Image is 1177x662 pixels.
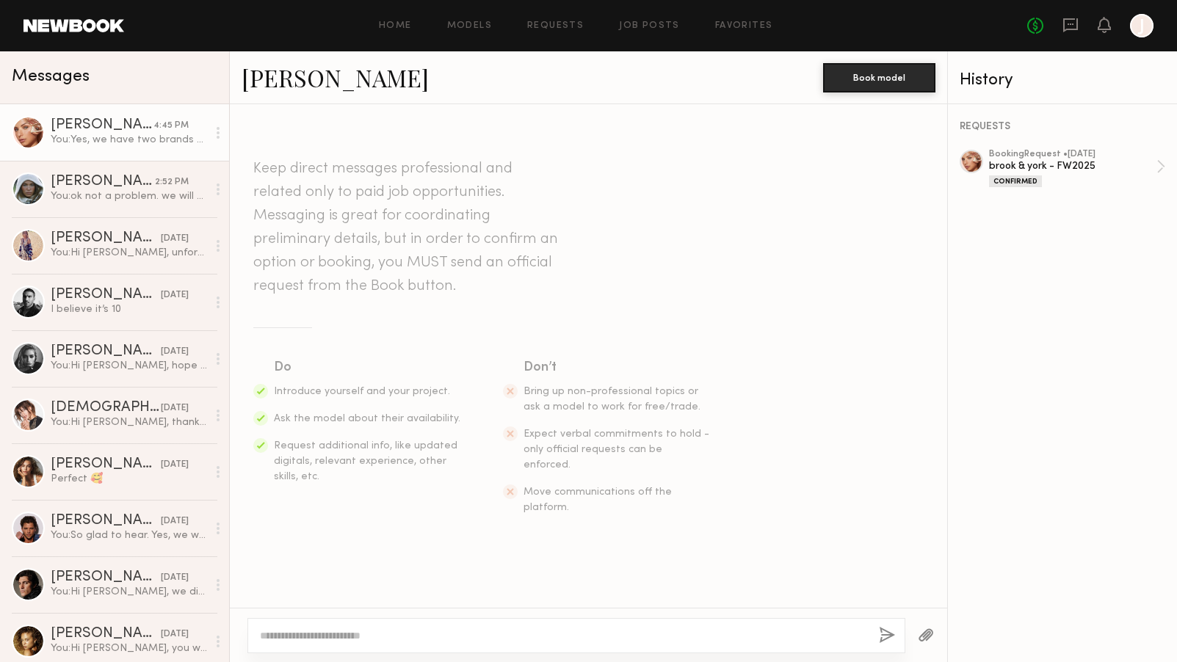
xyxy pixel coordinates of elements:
[161,288,189,302] div: [DATE]
[51,457,161,472] div: [PERSON_NAME]
[524,487,672,512] span: Move communications off the platform.
[960,72,1165,89] div: History
[823,70,935,83] a: Book model
[51,175,155,189] div: [PERSON_NAME]
[242,62,429,93] a: [PERSON_NAME]
[51,627,161,641] div: [PERSON_NAME]
[161,345,189,359] div: [DATE]
[527,21,584,31] a: Requests
[989,150,1156,159] div: booking Request • [DATE]
[161,514,189,528] div: [DATE]
[51,514,161,528] div: [PERSON_NAME]
[155,175,189,189] div: 2:52 PM
[51,302,207,316] div: I believe it’s 10
[253,157,562,298] header: Keep direct messages professional and related only to paid job opportunities. Messaging is great ...
[51,189,207,203] div: You: ok not a problem. we will stick to our original date! I will be sending out call sheets late...
[51,288,161,302] div: [PERSON_NAME]
[51,359,207,373] div: You: Hi [PERSON_NAME], hope all is well! We are coming back to [GEOGRAPHIC_DATA] to do our winter...
[1130,14,1154,37] a: J
[51,472,207,486] div: Perfect 🥰
[960,122,1165,132] div: REQUESTS
[51,570,161,585] div: [PERSON_NAME]
[51,246,207,260] div: You: Hi [PERSON_NAME], unfortunately we are traveling from the [GEOGRAPHIC_DATA] so do not have f...
[51,585,207,599] div: You: Hi [PERSON_NAME], we did have to pivot into a different direction.
[274,441,457,481] span: Request additional info, like updated digitals, relevant experience, other skills, etc.
[524,357,711,378] div: Don’t
[12,68,90,85] span: Messages
[823,63,935,92] button: Book model
[379,21,412,31] a: Home
[153,119,189,133] div: 4:45 PM
[51,231,161,246] div: [PERSON_NAME]
[161,628,189,641] div: [DATE]
[161,458,189,472] div: [DATE]
[274,357,462,378] div: Do
[715,21,773,31] a: Favorites
[161,232,189,246] div: [DATE]
[51,401,161,415] div: [DEMOGRAPHIC_DATA][PERSON_NAME]
[989,175,1042,187] div: Confirmed
[161,571,189,585] div: [DATE]
[51,133,207,147] div: You: Yes, we have two brands we are shooting for and this one is [DATE]. We will be back again an...
[524,429,709,470] span: Expect verbal commitments to hold - only official requests can be enforced.
[447,21,492,31] a: Models
[274,414,460,423] span: Ask the model about their availability.
[161,401,189,415] div: [DATE]
[51,528,207,542] div: You: So glad to hear. Yes, we will reimburse for manicure and parking!
[274,387,450,396] span: Introduce yourself and your project.
[51,344,161,359] div: [PERSON_NAME]
[989,159,1156,173] div: brook & york - FW2025
[51,118,153,133] div: [PERSON_NAME]
[51,641,207,655] div: You: Hi [PERSON_NAME], you were amazing, so glad we got to work together! I know [PERSON_NAME] is...
[619,21,680,31] a: Job Posts
[524,387,700,412] span: Bring up non-professional topics or ask a model to work for free/trade.
[989,150,1165,187] a: bookingRequest •[DATE]brook & york - FW2025Confirmed
[51,415,207,429] div: You: Hi [PERSON_NAME], thank you for letting me know! Unfortunately that will not work for what w...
